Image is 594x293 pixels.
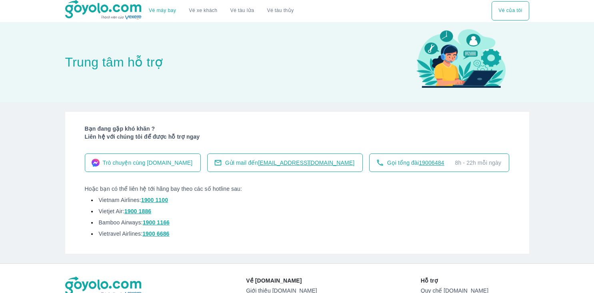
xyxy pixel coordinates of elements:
div: choose transportation mode [492,1,529,20]
p: Vietravel Airlines: [99,230,143,238]
p: Trung tâm hỗ trợ [65,55,529,69]
p: Liên hệ với chúng tôi để được hỗ trợ ngay [85,133,510,141]
p: 1900 6686 [142,230,169,238]
p: Bạn đang gặp khó khăn ? [85,125,510,133]
p: Về [DOMAIN_NAME] [246,277,317,285]
div: choose transportation mode [142,1,300,20]
p: Hoặc bạn có thể liên hệ tới hãng bay theo các số hotline sau: [85,185,510,193]
span: Gửi mail đến [225,159,355,167]
p: Vietnam Airlines: [99,196,141,204]
p: Hỗ trợ [421,277,529,285]
span: Trò chuyện cùng [DOMAIN_NAME] [103,159,193,167]
button: Vé của tôi [492,1,529,20]
span: 19006484 [419,160,444,166]
a: Vé xe khách [189,8,217,14]
a: Vé máy bay [149,8,176,14]
button: Vé tàu thủy [260,1,300,20]
span: [EMAIL_ADDRESS][DOMAIN_NAME] [258,160,354,166]
a: Vé tàu lửa [224,1,261,20]
p: 8h - 22h mỗi ngày [455,159,502,167]
img: image_coming_soon [416,29,506,88]
p: 1900 1886 [124,207,151,215]
span: Gọi tổng đài [387,159,444,167]
p: Vietjet Air: [99,207,124,215]
p: 1900 1166 [143,218,170,226]
p: Bamboo Airways: [99,218,143,226]
p: 1900 1100 [141,196,168,204]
